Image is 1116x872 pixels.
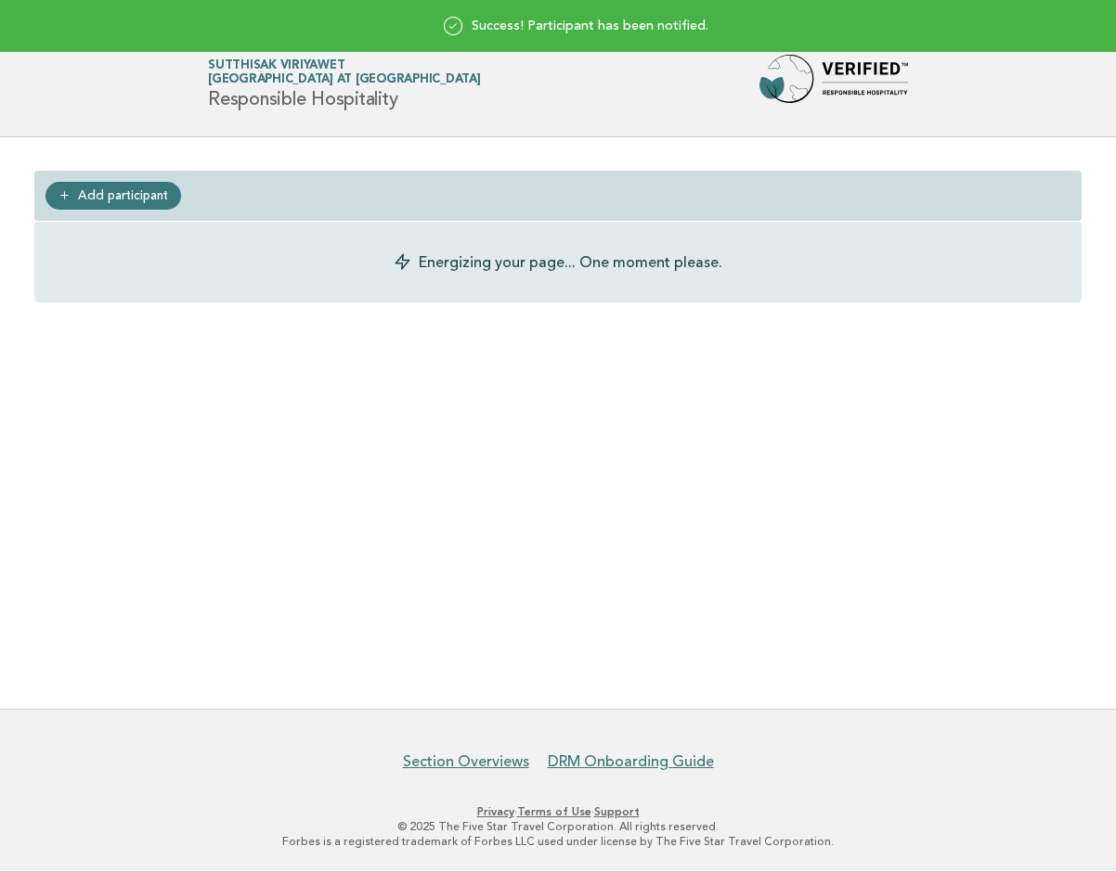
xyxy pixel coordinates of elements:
[419,251,722,273] p: Energizing your page... One moment please.
[594,805,640,818] a: Support
[403,752,529,771] a: Section Overviews
[26,804,1090,819] p: · ·
[208,74,481,86] span: [GEOGRAPHIC_DATA] at [GEOGRAPHIC_DATA]
[26,819,1090,834] p: © 2025 The Five Star Travel Corporation. All rights reserved.
[548,752,714,771] a: DRM Onboarding Guide
[208,60,481,109] h1: Responsible Hospitality
[208,59,481,85] a: Sutthisak Viriyawet[GEOGRAPHIC_DATA] at [GEOGRAPHIC_DATA]
[26,834,1090,849] p: Forbes is a registered trademark of Forbes LLC used under license by The Five Star Travel Corpora...
[45,182,181,210] a: Add participant
[477,805,514,818] a: Privacy
[759,55,908,114] img: Forbes Travel Guide
[517,805,591,818] a: Terms of Use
